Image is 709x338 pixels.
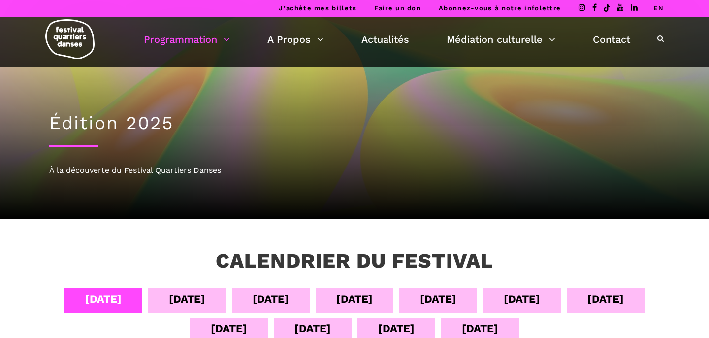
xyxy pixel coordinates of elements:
div: [DATE] [587,290,624,307]
a: A Propos [267,31,323,48]
div: [DATE] [420,290,456,307]
div: [DATE] [253,290,289,307]
div: [DATE] [462,320,498,337]
a: Abonnez-vous à notre infolettre [439,4,561,12]
div: [DATE] [504,290,540,307]
div: [DATE] [378,320,415,337]
a: Contact [593,31,630,48]
h1: Édition 2025 [49,112,660,134]
a: Médiation culturelle [447,31,555,48]
h3: Calendrier du festival [216,249,493,273]
a: EN [653,4,664,12]
div: [DATE] [169,290,205,307]
a: J’achète mes billets [279,4,356,12]
img: logo-fqd-med [45,19,95,59]
div: À la découverte du Festival Quartiers Danses [49,164,660,177]
a: Actualités [361,31,409,48]
a: Programmation [144,31,230,48]
div: [DATE] [336,290,373,307]
a: Faire un don [374,4,421,12]
div: [DATE] [85,290,122,307]
div: [DATE] [211,320,247,337]
div: [DATE] [294,320,331,337]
